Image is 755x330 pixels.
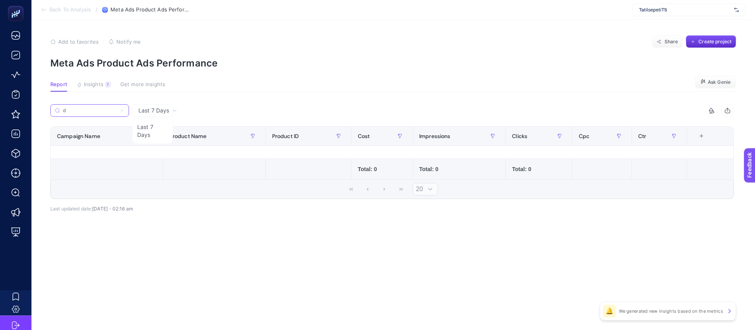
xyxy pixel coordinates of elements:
[734,6,739,14] img: svg%3e
[693,133,700,150] div: 8 items selected
[695,76,736,88] button: Ask Genie
[698,39,731,45] span: Create project
[58,39,99,45] span: Add to favorites
[110,7,189,13] span: Meta Ads Product Ads Performance
[84,81,103,88] span: Insights
[358,133,370,139] span: Cost
[169,133,207,139] span: Product Name
[50,39,99,45] button: Add to favorites
[96,6,98,13] span: /
[639,7,731,13] span: TatilsepetiTS
[50,7,91,13] span: Back To Analysis
[694,133,709,139] div: +
[50,57,736,69] p: Meta Ads Product Ads Performance
[50,117,734,212] div: Last 7 Days
[686,35,736,48] button: Create project
[708,79,731,85] span: Ask Genie
[57,133,100,139] span: Campaign Name
[579,133,589,139] span: Cpc
[512,165,566,173] div: Total: 0
[419,133,451,139] span: Impressions
[419,165,499,173] div: Total: 0
[120,81,165,88] span: Get more insights
[109,39,141,45] button: Notify me
[638,133,646,139] span: Ctr
[272,133,299,139] span: Product ID
[134,120,171,142] li: Last 7 Days
[92,206,133,212] span: [DATE]・02:16 am
[63,108,116,114] input: Search
[652,35,683,48] button: Share
[5,2,30,9] span: Feedback
[116,39,141,45] span: Notify me
[138,107,169,114] span: Last 7 Days
[358,165,406,173] div: Total: 0
[665,39,678,45] span: Share
[512,133,527,139] span: Clicks
[50,81,67,88] span: Report
[50,206,92,212] span: Last updated date:
[105,81,111,88] div: 7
